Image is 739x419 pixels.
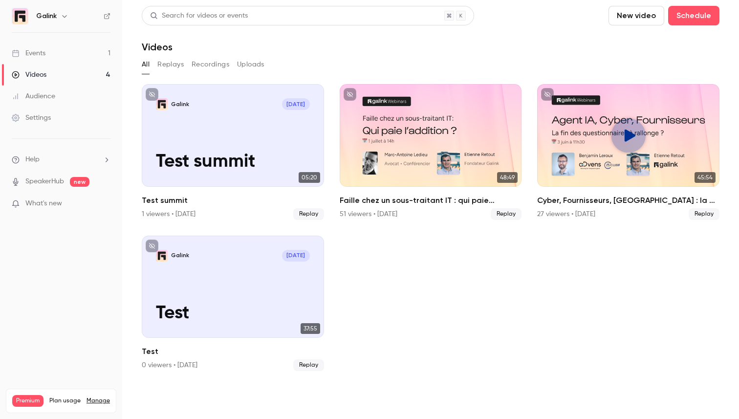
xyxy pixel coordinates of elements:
[192,57,229,72] button: Recordings
[49,397,81,405] span: Plan usage
[142,84,719,371] ul: Videos
[156,151,309,172] p: Test summit
[157,57,184,72] button: Replays
[344,88,356,101] button: unpublished
[36,11,57,21] h6: Galink
[156,303,309,324] p: Test
[237,57,264,72] button: Uploads
[301,323,320,334] span: 37:55
[293,359,324,371] span: Replay
[541,88,554,101] button: unpublished
[668,6,719,25] button: Schedule
[142,195,324,206] h2: Test summit
[282,250,310,262] span: [DATE]
[25,154,40,165] span: Help
[609,6,664,25] button: New video
[150,11,248,21] div: Search for videos or events
[146,240,158,252] button: unpublished
[12,70,46,80] div: Videos
[12,154,110,165] li: help-dropdown-opener
[537,84,719,220] li: Cyber, Fournisseurs, IA : la fin des questionnaires à rallonge ?
[340,209,397,219] div: 51 viewers • [DATE]
[299,172,320,183] span: 05:20
[142,84,324,220] a: Test summitGalink[DATE]Test summit05:20Test summit1 viewers • [DATE]Replay
[497,172,518,183] span: 48:49
[340,84,522,220] a: 48:49Faille chez un sous-traitant IT : qui paie l’addition ?51 viewers • [DATE]Replay
[156,250,168,262] img: Test
[142,84,324,220] li: Test summit
[689,208,719,220] span: Replay
[12,113,51,123] div: Settings
[142,6,719,413] section: Videos
[142,346,324,357] h2: Test
[340,84,522,220] li: Faille chez un sous-traitant IT : qui paie l’addition ?
[171,100,189,108] p: Galink
[142,236,324,372] a: TestGalink[DATE]Test37:55Test0 viewers • [DATE]Replay
[537,209,595,219] div: 27 viewers • [DATE]
[12,48,45,58] div: Events
[70,177,89,187] span: new
[142,41,173,53] h1: Videos
[142,236,324,372] li: Test
[12,395,43,407] span: Premium
[156,98,168,110] img: Test summit
[87,397,110,405] a: Manage
[171,251,189,259] p: Galink
[25,176,64,187] a: SpeakerHub
[491,208,522,220] span: Replay
[537,84,719,220] a: 45:54Cyber, Fournisseurs, [GEOGRAPHIC_DATA] : la fin des questionnaires à rallonge ?27 viewers • ...
[293,208,324,220] span: Replay
[142,57,150,72] button: All
[142,209,196,219] div: 1 viewers • [DATE]
[12,8,28,24] img: Galink
[142,360,197,370] div: 0 viewers • [DATE]
[25,198,62,209] span: What's new
[340,195,522,206] h2: Faille chez un sous-traitant IT : qui paie l’addition ?
[282,98,310,110] span: [DATE]
[146,88,158,101] button: unpublished
[695,172,716,183] span: 45:54
[12,91,55,101] div: Audience
[537,195,719,206] h2: Cyber, Fournisseurs, [GEOGRAPHIC_DATA] : la fin des questionnaires à rallonge ?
